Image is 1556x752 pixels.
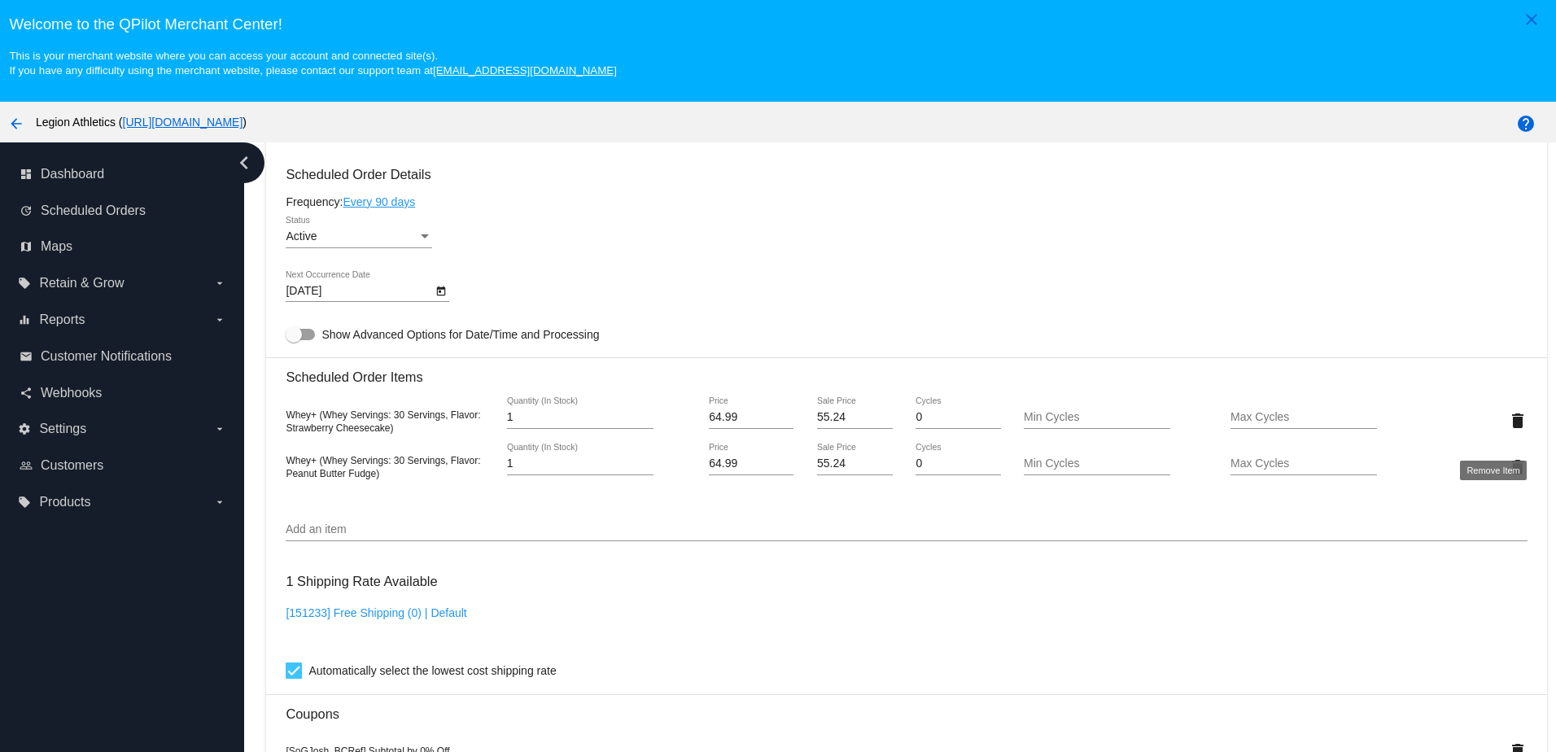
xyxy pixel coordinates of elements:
[39,313,85,327] span: Reports
[1024,457,1170,470] input: Min Cycles
[433,64,617,77] a: [EMAIL_ADDRESS][DOMAIN_NAME]
[41,349,172,364] span: Customer Notifications
[20,343,226,369] a: email Customer Notifications
[9,50,616,77] small: This is your merchant website where you can access your account and connected site(s). If you hav...
[20,387,33,400] i: share
[18,277,31,290] i: local_offer
[308,661,556,680] span: Automatically select the lowest cost shipping rate
[321,326,599,343] span: Show Advanced Options for Date/Time and Processing
[1522,10,1541,29] mat-icon: close
[507,457,653,470] input: Quantity (In Stock)
[1024,411,1170,424] input: Min Cycles
[20,380,226,406] a: share Webhooks
[213,422,226,435] i: arrow_drop_down
[39,422,86,436] span: Settings
[18,422,31,435] i: settings
[1508,457,1528,477] mat-icon: delete
[41,239,72,254] span: Maps
[709,411,793,424] input: Price
[1508,411,1528,431] mat-icon: delete
[1230,411,1377,424] input: Max Cycles
[123,116,243,129] a: [URL][DOMAIN_NAME]
[20,168,33,181] i: dashboard
[286,195,1527,208] div: Frequency:
[20,198,226,224] a: update Scheduled Orders
[916,457,1000,470] input: Cycles
[213,496,226,509] i: arrow_drop_down
[286,167,1527,182] h3: Scheduled Order Details
[9,15,1546,33] h3: Welcome to the QPilot Merchant Center!
[286,285,432,298] input: Next Occurrence Date
[916,411,1000,424] input: Cycles
[39,276,124,291] span: Retain & Grow
[41,203,146,218] span: Scheduled Orders
[817,411,893,424] input: Sale Price
[41,167,104,181] span: Dashboard
[213,277,226,290] i: arrow_drop_down
[213,313,226,326] i: arrow_drop_down
[20,204,33,217] i: update
[20,234,226,260] a: map Maps
[286,230,432,243] mat-select: Status
[41,386,102,400] span: Webhooks
[709,457,793,470] input: Price
[286,694,1527,722] h3: Coupons
[20,453,226,479] a: people_outline Customers
[286,409,480,434] span: Whey+ (Whey Servings: 30 Servings, Flavor: Strawberry Cheesecake)
[286,606,466,619] a: [151233] Free Shipping (0) | Default
[286,564,437,599] h3: 1 Shipping Rate Available
[1516,114,1536,133] mat-icon: help
[286,455,480,479] span: Whey+ (Whey Servings: 30 Servings, Flavor: Peanut Butter Fudge)
[18,313,31,326] i: equalizer
[20,240,33,253] i: map
[286,357,1527,385] h3: Scheduled Order Items
[20,350,33,363] i: email
[817,457,893,470] input: Sale Price
[36,116,247,129] span: Legion Athletics ( )
[20,161,226,187] a: dashboard Dashboard
[231,150,257,176] i: chevron_left
[343,195,415,208] a: Every 90 days
[7,114,26,133] mat-icon: arrow_back
[41,458,103,473] span: Customers
[286,230,317,243] span: Active
[20,459,33,472] i: people_outline
[507,411,653,424] input: Quantity (In Stock)
[1230,457,1377,470] input: Max Cycles
[39,495,90,509] span: Products
[18,496,31,509] i: local_offer
[286,523,1527,536] input: Add an item
[432,282,449,299] button: Open calendar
